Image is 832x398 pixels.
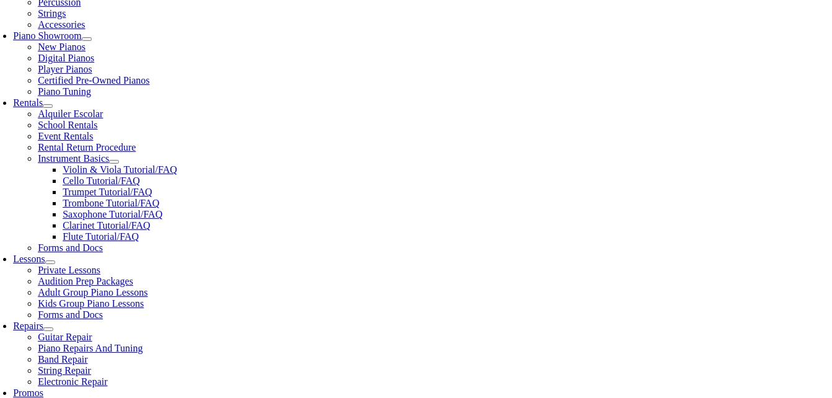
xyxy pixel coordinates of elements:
a: Piano Showroom [13,30,82,41]
a: Rental Return Procedure [38,142,136,153]
a: Repairs [13,321,43,331]
a: Kids Group Piano Lessons [38,298,144,309]
a: Flute Tutorial/FAQ [63,231,139,242]
a: School Rentals [38,120,97,130]
a: Strings [38,8,66,19]
a: Violin & Viola Tutorial/FAQ [63,164,177,175]
a: Trombone Tutorial/FAQ [63,198,159,208]
a: New Pianos [38,42,85,52]
a: Saxophone Tutorial/FAQ [63,209,162,219]
a: Accessories [38,19,85,30]
a: Adult Group Piano Lessons [38,287,147,298]
a: Player Pianos [38,64,92,74]
button: Open submenu of Piano Showroom [82,37,92,41]
button: Open submenu of Lessons [45,260,55,264]
a: Trumpet Tutorial/FAQ [63,187,152,197]
a: Certified Pre-Owned Pianos [38,75,149,86]
button: Open submenu of Repairs [43,327,53,331]
a: Private Lessons [38,265,100,275]
a: Cello Tutorial/FAQ [63,175,140,186]
a: Piano Tuning [38,86,91,97]
a: Lessons [13,254,45,264]
a: String Repair [38,365,91,376]
a: Forms and Docs [38,309,103,320]
a: Alquiler Escolar [38,108,103,119]
a: Band Repair [38,354,87,365]
a: Rentals [13,97,43,108]
a: Electronic Repair [38,376,107,387]
button: Open submenu of Instrument Basics [109,160,119,164]
a: Forms and Docs [38,242,103,253]
a: Instrument Basics [38,153,109,164]
a: Audition Prep Packages [38,276,133,286]
a: Piano Repairs And Tuning [38,343,142,353]
button: Open submenu of Rentals [43,104,53,108]
a: Event Rentals [38,131,93,141]
a: Promos [13,387,43,398]
a: Digital Pianos [38,53,94,63]
a: Guitar Repair [38,332,92,342]
a: Clarinet Tutorial/FAQ [63,220,151,231]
